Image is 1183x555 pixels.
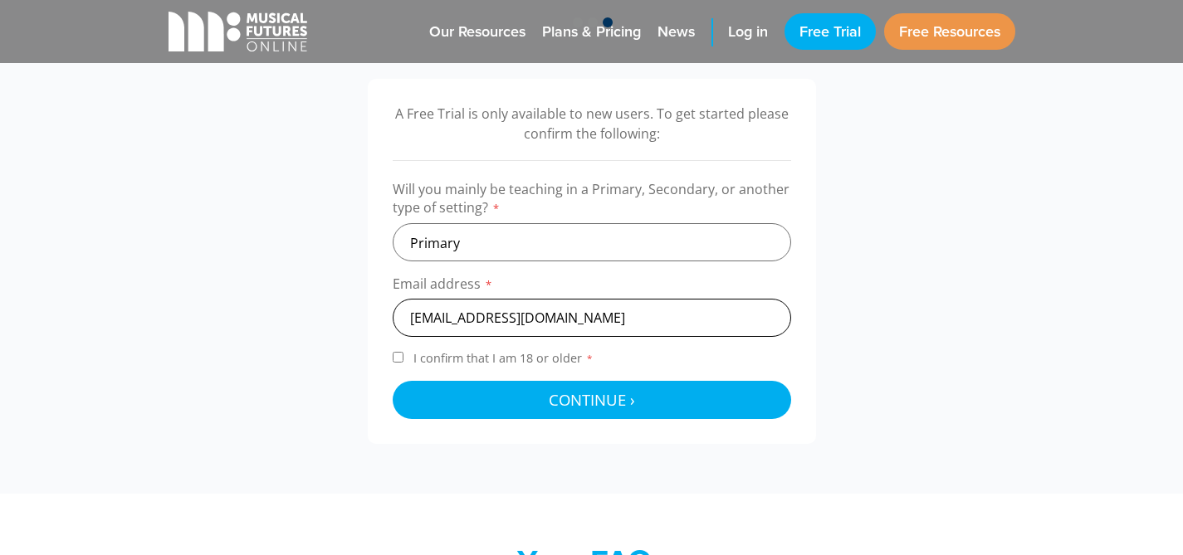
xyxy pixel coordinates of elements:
[393,104,791,144] p: A Free Trial is only available to new users. To get started please confirm the following:
[393,275,791,299] label: Email address
[549,389,635,410] span: Continue ›
[542,22,641,42] span: Plans & Pricing
[410,350,597,366] span: I confirm that I am 18 or older
[393,352,403,363] input: I confirm that I am 18 or older*
[657,22,695,42] span: News
[728,22,768,42] span: Log in
[393,180,791,223] label: Will you mainly be teaching in a Primary, Secondary, or another type of setting?
[393,381,791,419] button: Continue ›
[785,13,876,50] a: Free Trial
[429,22,526,42] span: Our Resources
[884,13,1015,50] a: Free Resources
